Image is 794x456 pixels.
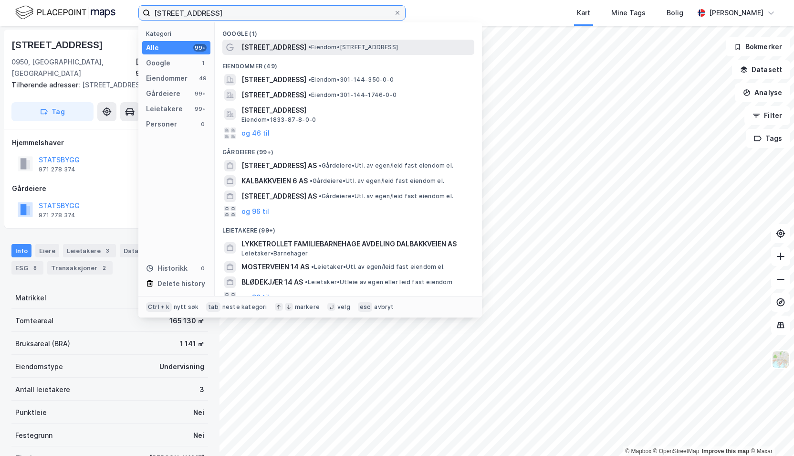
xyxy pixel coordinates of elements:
a: Mapbox [625,448,651,455]
span: • [305,278,308,286]
span: Eiendom • 1833-87-8-0-0 [241,116,316,124]
span: Eiendom • [STREET_ADDRESS] [308,43,398,51]
div: Punktleie [15,407,47,418]
div: Leietakere (99+) [215,219,482,236]
div: Gårdeiere (99+) [215,141,482,158]
div: 1 [199,59,207,67]
img: logo.f888ab2527a4732fd821a326f86c7f29.svg [15,4,115,21]
div: markere [295,303,320,311]
span: MOSTERVEIEN 14 AS [241,261,309,273]
div: Delete history [157,278,205,289]
span: LYKKETROLLET FAMILIEBARNEHAGE AVDELING DALBAKKVEIEN AS [241,238,470,250]
div: Leietakere [63,244,116,257]
button: Tag [11,102,94,121]
div: Leietakere [146,103,183,115]
div: 0 [199,265,207,272]
span: KALBAKKVEIEN 6 AS [241,175,308,187]
div: Mine Tags [611,7,646,19]
div: Eiere [35,244,59,257]
div: Nei [193,407,204,418]
div: Undervisning [159,361,204,372]
div: 8 [30,263,40,273]
span: Eiendom • 301-144-1746-0-0 [308,91,397,99]
button: Analyse [735,83,790,102]
div: 99+ [193,44,207,52]
div: Kontrollprogram for chat [746,410,794,456]
div: nytt søk [174,303,199,311]
div: Eiendomstype [15,361,63,372]
span: Eiendom • 301-144-350-0-0 [308,76,394,84]
span: • [310,177,313,184]
div: 49 [199,74,207,82]
div: Historikk [146,263,188,274]
span: [STREET_ADDRESS] [241,74,306,85]
div: [STREET_ADDRESS] [11,37,105,53]
button: og 96 til [241,206,269,217]
a: OpenStreetMap [653,448,700,455]
iframe: Chat Widget [746,410,794,456]
div: [PERSON_NAME] [709,7,763,19]
div: Gårdeiere [146,88,180,99]
button: Tags [746,129,790,148]
div: Antall leietakere [15,384,70,395]
div: Festegrunn [15,430,52,441]
div: ESG [11,261,43,275]
div: 0 [199,120,207,128]
span: [STREET_ADDRESS] AS [241,191,317,202]
button: Filter [744,106,790,125]
div: 165 130 ㎡ [169,315,204,327]
span: [STREET_ADDRESS] [241,89,306,101]
span: Gårdeiere • Utl. av egen/leid fast eiendom el. [319,162,453,170]
div: Eiendommer (49) [215,55,482,72]
span: [STREET_ADDRESS] AS [241,160,317,171]
div: [GEOGRAPHIC_DATA], 91/1 [136,56,208,79]
button: og 96 til [241,292,269,303]
span: • [319,162,322,169]
div: [STREET_ADDRESS] [11,79,200,91]
span: Leietaker • Utleie av egen eller leid fast eiendom [305,278,452,286]
span: Leietaker • Barnehager [241,250,308,257]
img: Z [772,350,790,369]
div: 99+ [193,90,207,97]
div: tab [206,302,220,312]
div: Bolig [667,7,683,19]
div: Nei [193,430,204,441]
div: Bruksareal (BRA) [15,338,70,350]
div: Datasett [120,244,156,257]
span: [STREET_ADDRESS] [241,105,470,116]
div: avbryt [374,303,394,311]
span: Leietaker • Utl. av egen/leid fast eiendom el. [311,263,445,271]
div: Kategori [146,30,210,37]
div: 3 [199,384,204,395]
button: og 46 til [241,127,270,139]
button: Bokmerker [726,37,790,56]
span: • [311,263,314,270]
span: [STREET_ADDRESS] [241,42,306,53]
div: 971 278 374 [39,212,75,219]
div: Personer [146,118,177,130]
div: 971 278 374 [39,166,75,173]
div: Hjemmelshaver [12,137,208,148]
div: Gårdeiere [12,183,208,194]
div: Info [11,244,31,257]
span: • [319,192,322,200]
div: Transaksjoner [47,261,113,275]
div: 2 [99,263,109,273]
span: Gårdeiere • Utl. av egen/leid fast eiendom el. [319,192,453,200]
div: Google (1) [215,22,482,40]
div: Google [146,57,170,69]
div: esc [358,302,373,312]
div: Ctrl + k [146,302,172,312]
span: • [308,43,311,51]
button: Datasett [732,60,790,79]
div: 1 141 ㎡ [180,338,204,350]
div: Kart [577,7,590,19]
span: BLØDEKJÆR 14 AS [241,276,303,288]
div: 99+ [193,105,207,113]
a: Improve this map [702,448,749,455]
input: Søk på adresse, matrikkel, gårdeiere, leietakere eller personer [150,6,394,20]
div: 3 [103,246,112,255]
div: 0950, [GEOGRAPHIC_DATA], [GEOGRAPHIC_DATA] [11,56,136,79]
div: Matrikkel [15,292,46,304]
div: velg [337,303,350,311]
